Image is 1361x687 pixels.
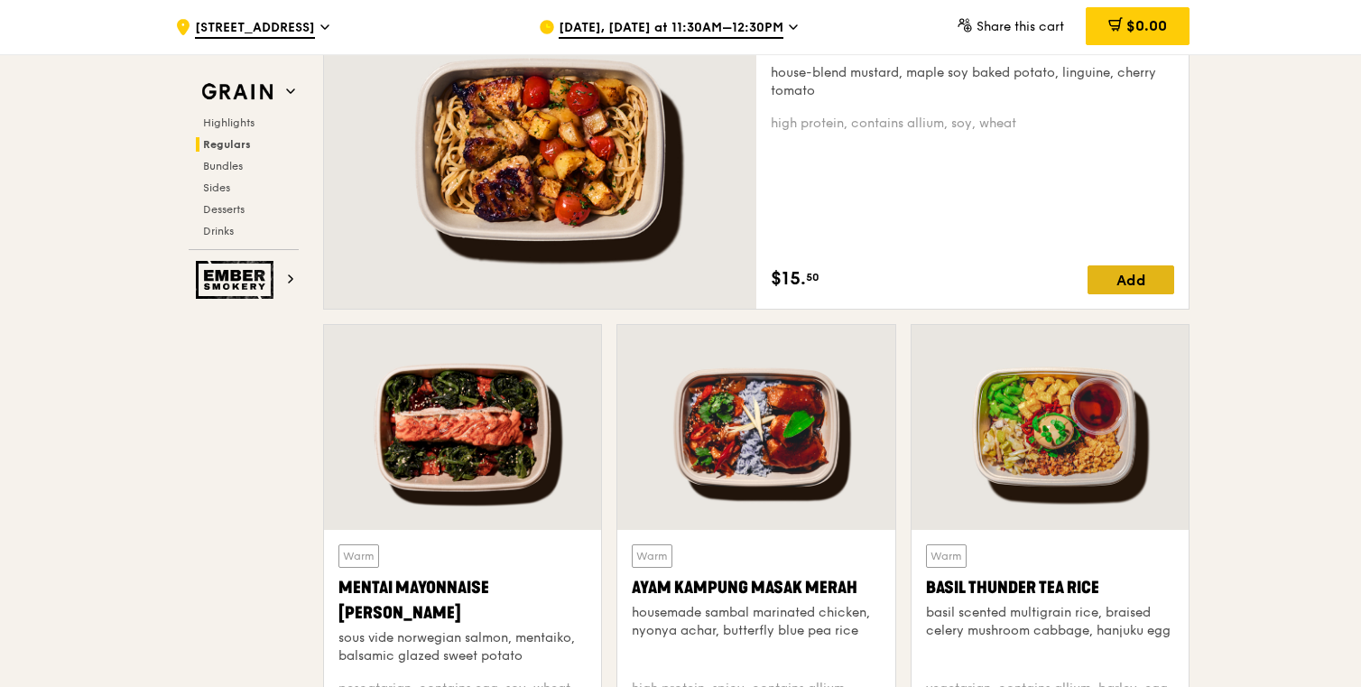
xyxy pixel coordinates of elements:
div: Warm [926,544,967,568]
span: $0.00 [1126,17,1167,34]
div: Ayam Kampung Masak Merah [632,575,880,600]
span: [STREET_ADDRESS] [195,19,315,39]
span: $15. [771,265,806,292]
span: 50 [806,270,819,284]
span: Regulars [203,138,251,151]
div: housemade sambal marinated chicken, nyonya achar, butterfly blue pea rice [632,604,880,640]
div: Warm [632,544,672,568]
div: house-blend mustard, maple soy baked potato, linguine, cherry tomato [771,64,1174,100]
div: high protein, contains allium, soy, wheat [771,115,1174,133]
div: Mentai Mayonnaise [PERSON_NAME] [338,575,587,626]
span: Bundles [203,160,243,172]
div: Warm [338,544,379,568]
img: Ember Smokery web logo [196,261,279,299]
div: Basil Thunder Tea Rice [926,575,1174,600]
img: Grain web logo [196,76,279,108]
span: Share this cart [977,19,1064,34]
span: Sides [203,181,230,194]
div: sous vide norwegian salmon, mentaiko, balsamic glazed sweet potato [338,629,587,665]
div: basil scented multigrain rice, braised celery mushroom cabbage, hanjuku egg [926,604,1174,640]
span: Highlights [203,116,255,129]
span: [DATE], [DATE] at 11:30AM–12:30PM [559,19,783,39]
span: Desserts [203,203,245,216]
div: Add [1088,265,1174,294]
span: Drinks [203,225,234,237]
